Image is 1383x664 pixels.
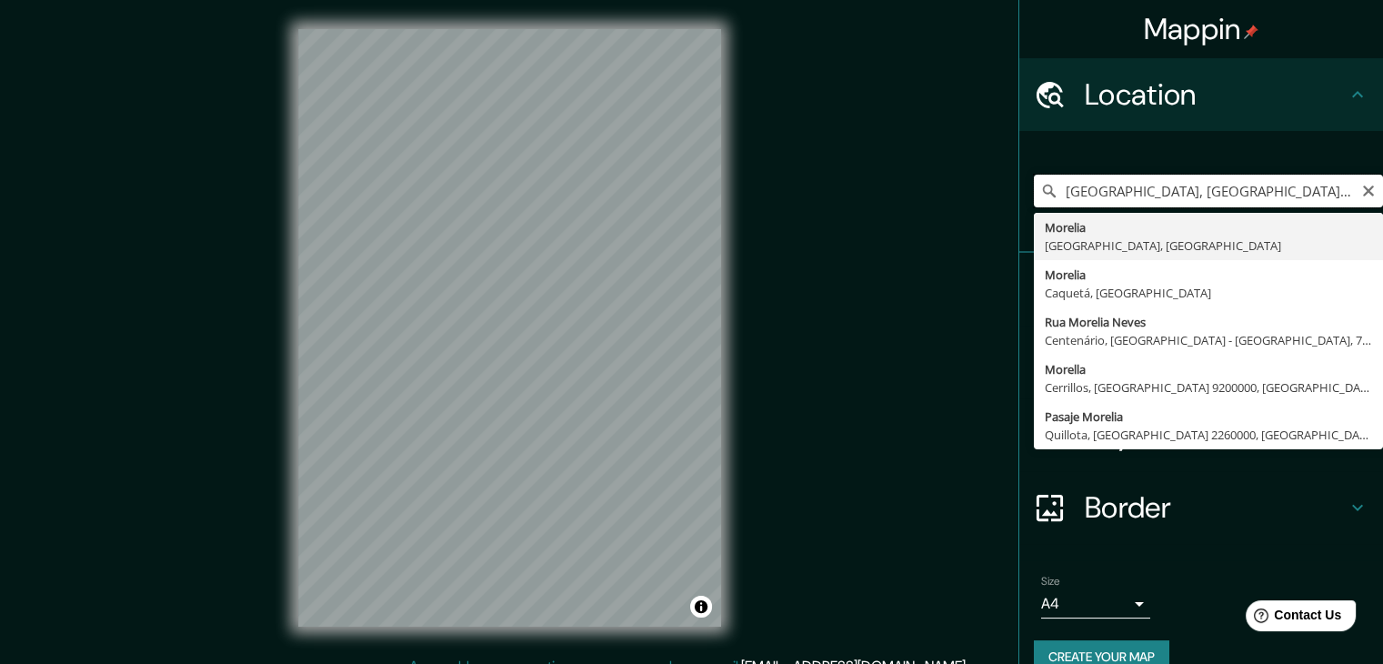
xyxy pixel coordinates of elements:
[1144,11,1259,47] h4: Mappin
[1244,25,1258,39] img: pin-icon.png
[1085,489,1347,526] h4: Border
[1019,398,1383,471] div: Layout
[1045,218,1372,236] div: Morelia
[1045,360,1372,378] div: Morella
[1019,58,1383,131] div: Location
[1041,589,1150,619] div: A4
[1019,471,1383,544] div: Border
[1361,181,1376,198] button: Clear
[1019,326,1383,398] div: Style
[1085,417,1347,453] h4: Layout
[298,29,721,627] canvas: Map
[1041,574,1060,589] label: Size
[1045,426,1372,444] div: Quillota, [GEOGRAPHIC_DATA] 2260000, [GEOGRAPHIC_DATA]
[1045,284,1372,302] div: Caquetá, [GEOGRAPHIC_DATA]
[1019,253,1383,326] div: Pins
[1085,76,1347,113] h4: Location
[1221,593,1363,644] iframe: Help widget launcher
[1045,331,1372,349] div: Centenário, [GEOGRAPHIC_DATA] - [GEOGRAPHIC_DATA], 79074-230, [GEOGRAPHIC_DATA]
[1045,236,1372,255] div: [GEOGRAPHIC_DATA], [GEOGRAPHIC_DATA]
[690,596,712,618] button: Toggle attribution
[1034,175,1383,207] input: Pick your city or area
[1045,407,1372,426] div: Pasaje Morelia
[1045,378,1372,397] div: Cerrillos, [GEOGRAPHIC_DATA] 9200000, [GEOGRAPHIC_DATA]
[1045,313,1372,331] div: Rua Morelia Neves
[1045,266,1372,284] div: Morelia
